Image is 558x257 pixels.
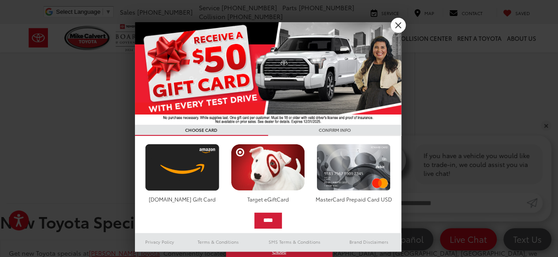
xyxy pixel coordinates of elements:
[135,237,185,247] a: Privacy Policy
[143,195,222,203] div: [DOMAIN_NAME] Gift Card
[143,144,222,191] img: amazoncard.png
[314,195,393,203] div: MasterCard Prepaid Card USD
[229,144,307,191] img: targetcard.png
[135,125,268,136] h3: CHOOSE CARD
[314,144,393,191] img: mastercard.png
[184,237,252,247] a: Terms & Conditions
[336,237,401,247] a: Brand Disclaimers
[253,237,336,247] a: SMS Terms & Conditions
[268,125,401,136] h3: CONFIRM INFO
[229,195,307,203] div: Target eGiftCard
[135,22,401,125] img: 55838_top_625864.jpg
